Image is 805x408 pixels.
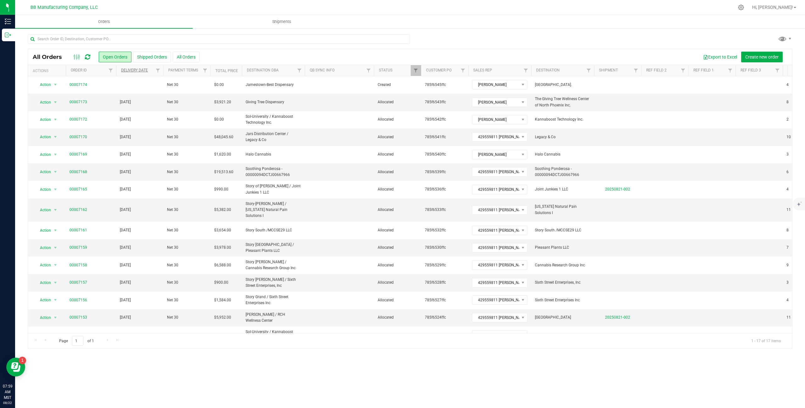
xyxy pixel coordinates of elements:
span: 785f6533ffc [425,207,464,213]
span: Net 30 [167,245,207,251]
span: Allocated [378,280,417,286]
a: Destination [536,68,560,72]
p: 07:59 AM MST [3,383,12,400]
span: select [52,80,59,89]
span: Halo Cannabis [535,151,590,157]
a: 00007172 [69,116,87,122]
span: $900.00 [214,280,228,286]
span: Action [34,206,51,214]
div: Manage settings [737,4,745,10]
span: Net 30 [167,186,207,192]
span: select [52,206,59,214]
span: Net 30 [167,280,207,286]
span: Action [34,331,51,339]
span: 429559811 [PERSON_NAME] [472,185,519,194]
span: Story South /MCCSE29 LLC [246,227,301,233]
span: 8 [786,227,789,233]
span: Story [GEOGRAPHIC_DATA] / Pleasant Plants LLC [246,242,301,254]
a: Ref Field 2 [646,68,667,72]
a: 00007157 [69,280,87,286]
span: [DATE] [120,314,131,320]
a: 00007169 [69,151,87,157]
span: Action [34,167,51,176]
span: select [52,313,59,322]
a: Filter [678,65,688,76]
span: 785f6528ffc [425,280,464,286]
span: Pleasant Plants LLC [535,245,590,251]
span: $3,921.20 [214,99,231,105]
span: 15 [786,332,791,338]
a: 00007153 [69,314,87,320]
a: Ref Field 3 [741,68,761,72]
span: select [52,185,59,194]
span: 4 [786,186,789,192]
span: 429559811 [PERSON_NAME] [472,226,519,235]
a: 00007159 [69,245,87,251]
button: Shipped Orders [133,52,171,62]
span: Action [34,296,51,304]
span: [DATE] [120,169,131,175]
span: 785f6530ffc [425,245,464,251]
span: 3 [786,151,789,157]
span: Allocated [378,245,417,251]
span: [DATE] [120,116,131,122]
span: 785f6520ffc [425,332,464,338]
span: [DATE] [120,245,131,251]
span: [DATE] [120,99,131,105]
span: [DATE] [120,207,131,213]
button: Create new order [741,52,783,62]
input: Search Order ID, Destination, Customer PO... [28,34,410,44]
span: Allocated [378,262,417,268]
span: Kannaboost Technology Inc. [535,332,590,338]
span: Halo Cannabis [246,151,301,157]
span: Action [34,278,51,287]
span: Story of [PERSON_NAME] / Joint Junkies 1 LLC [246,183,301,195]
a: Sales Rep [473,68,492,72]
a: 00007162 [69,207,87,213]
span: Orders [90,19,119,25]
span: 429559811 [PERSON_NAME] [472,313,519,322]
span: [PERSON_NAME] [472,331,519,339]
span: 429559811 [PERSON_NAME] [472,261,519,269]
span: BB Manufacturing Company, LLC [31,5,98,10]
span: 11 [786,207,791,213]
span: $19,513.60 [214,169,233,175]
span: 2 [786,116,789,122]
span: 10 [786,134,791,140]
span: $5,952.00 [214,314,231,320]
span: 785f6524ffc [425,314,464,320]
button: Export to Excel [699,52,741,62]
a: Customer PO [426,68,452,72]
span: Action [34,185,51,194]
span: 429559811 [PERSON_NAME] [472,296,519,304]
a: 00007170 [69,134,87,140]
iframe: Resource center unread badge [19,357,26,364]
span: select [52,226,59,235]
span: Allocated [378,227,417,233]
span: Action [34,313,51,322]
a: Filter [584,65,594,76]
span: Soothing Ponderosa - 00000094DCTJ00667966 [246,166,301,178]
span: select [52,296,59,304]
span: [DATE] [120,332,131,338]
span: Net 30 [167,207,207,213]
span: Jamestown-Best Dispensary [246,82,301,88]
span: Action [34,98,51,107]
span: Net 30 [167,169,207,175]
span: Allocated [378,314,417,320]
span: 429559811 [PERSON_NAME] [472,167,519,176]
span: 4 [786,82,789,88]
span: 785f6542ffc [425,116,464,122]
span: Allocated [378,134,417,140]
span: [PERSON_NAME] [472,80,519,89]
a: 00007165 [69,186,87,192]
span: [PERSON_NAME] [472,98,519,107]
span: 785f6540ffc [425,151,464,157]
span: 8 [786,99,789,105]
span: select [52,150,59,159]
a: Filter [631,65,641,76]
span: Net 30 [167,82,207,88]
a: Payment Terms [168,68,198,72]
a: Filter [200,65,210,76]
span: Net 30 [167,314,207,320]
